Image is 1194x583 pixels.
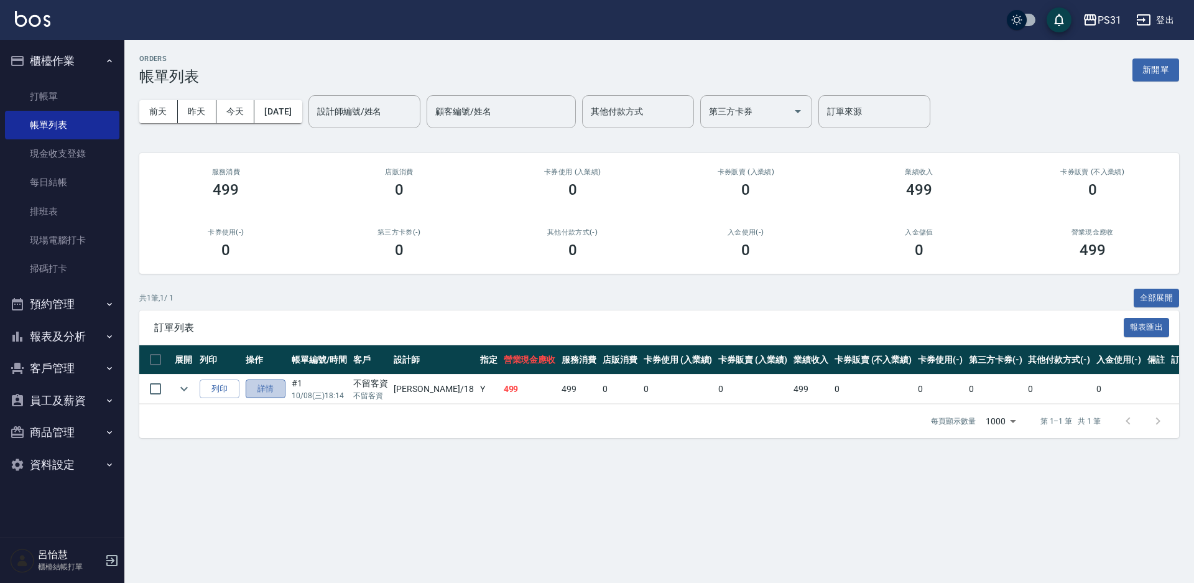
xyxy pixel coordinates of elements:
h2: 第三方卡券(-) [328,228,471,236]
th: 展開 [172,345,197,375]
th: 營業現金應收 [501,345,559,375]
button: PS31 [1078,7,1126,33]
th: 操作 [243,345,289,375]
div: PS31 [1098,12,1121,28]
p: 共 1 筆, 1 / 1 [139,292,174,304]
h2: 卡券使用 (入業績) [501,168,644,176]
h3: 0 [395,181,404,198]
h2: 營業現金應收 [1020,228,1164,236]
td: 0 [1025,375,1093,404]
h2: 入金使用(-) [674,228,818,236]
div: 不留客資 [353,377,388,390]
h3: 499 [906,181,932,198]
th: 服務消費 [558,345,599,375]
a: 掃碼打卡 [5,254,119,283]
p: 每頁顯示數量 [931,416,976,427]
td: 0 [915,375,966,404]
th: 卡券使用 (入業績) [641,345,716,375]
span: 訂單列表 [154,322,1124,334]
a: 報表匯出 [1124,321,1170,333]
a: 打帳單 [5,82,119,111]
p: 櫃檯結帳打單 [38,561,101,572]
h2: 入金儲值 [848,228,991,236]
h3: 0 [568,241,577,259]
button: 資料設定 [5,449,119,481]
button: 櫃檯作業 [5,45,119,77]
button: expand row [175,380,193,398]
th: 店販消費 [599,345,641,375]
td: [PERSON_NAME] /18 [391,375,476,404]
h3: 0 [741,241,750,259]
h3: 服務消費 [154,168,298,176]
button: 員工及薪資 [5,385,119,417]
button: save [1047,7,1071,32]
td: 0 [831,375,915,404]
td: 0 [1093,375,1144,404]
h5: 呂怡慧 [38,549,101,561]
td: 0 [715,375,790,404]
th: 列印 [197,345,243,375]
td: 0 [599,375,641,404]
h3: 0 [221,241,230,259]
p: 不留客資 [353,390,388,401]
div: 1000 [981,404,1020,438]
h2: 卡券販賣 (入業績) [674,168,818,176]
th: 客戶 [350,345,391,375]
button: 昨天 [178,100,216,123]
td: 499 [501,375,559,404]
td: #1 [289,375,350,404]
h3: 0 [1088,181,1097,198]
h3: 帳單列表 [139,68,199,85]
button: 報表及分析 [5,320,119,353]
th: 卡券販賣 (入業績) [715,345,790,375]
button: 商品管理 [5,416,119,449]
button: 登出 [1131,9,1179,32]
h3: 0 [915,241,923,259]
h2: 卡券使用(-) [154,228,298,236]
h3: 499 [1080,241,1106,259]
img: Logo [15,11,50,27]
td: 0 [966,375,1025,404]
th: 業績收入 [790,345,831,375]
th: 指定 [477,345,501,375]
th: 帳單編號/時間 [289,345,350,375]
button: 今天 [216,100,255,123]
th: 備註 [1144,345,1168,375]
h2: ORDERS [139,55,199,63]
h2: 卡券販賣 (不入業績) [1020,168,1164,176]
td: Y [477,375,501,404]
h2: 店販消費 [328,168,471,176]
h3: 0 [741,181,750,198]
a: 新開單 [1132,63,1179,75]
td: 499 [790,375,831,404]
button: 報表匯出 [1124,318,1170,337]
a: 現場電腦打卡 [5,226,119,254]
p: 10/08 (三) 18:14 [292,390,347,401]
h3: 0 [395,241,404,259]
h3: 0 [568,181,577,198]
th: 卡券販賣 (不入業績) [831,345,915,375]
a: 詳情 [246,380,285,399]
button: 新開單 [1132,58,1179,82]
th: 其他付款方式(-) [1025,345,1093,375]
a: 每日結帳 [5,168,119,197]
th: 卡券使用(-) [915,345,966,375]
p: 第 1–1 筆 共 1 筆 [1040,416,1101,427]
a: 帳單列表 [5,111,119,139]
th: 入金使用(-) [1093,345,1144,375]
a: 排班表 [5,197,119,226]
th: 第三方卡券(-) [966,345,1025,375]
button: 前天 [139,100,178,123]
th: 設計師 [391,345,476,375]
td: 499 [558,375,599,404]
img: Person [10,548,35,573]
td: 0 [641,375,716,404]
button: Open [788,101,808,121]
h2: 其他付款方式(-) [501,228,644,236]
button: 列印 [200,380,239,399]
h2: 業績收入 [848,168,991,176]
button: 全部展開 [1134,289,1180,308]
button: 預約管理 [5,288,119,320]
h3: 499 [213,181,239,198]
button: 客戶管理 [5,352,119,385]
